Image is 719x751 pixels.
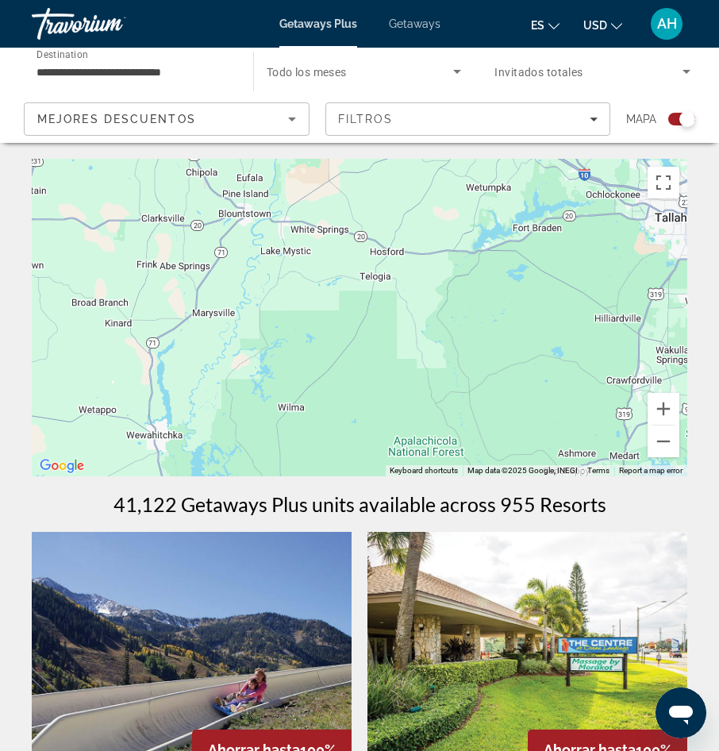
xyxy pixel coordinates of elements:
[648,393,679,425] button: Zoom in
[389,17,440,30] a: Getaways
[36,456,88,476] a: Open this area in Google Maps (opens a new window)
[32,3,190,44] a: Travorium
[587,466,609,475] a: Terms (opens in new tab)
[531,13,559,37] button: Change language
[113,492,606,516] h1: 41,122 Getaways Plus units available across 955 Resorts
[338,113,394,125] span: Filtros
[648,167,679,198] button: Toggle fullscreen view
[494,66,583,79] span: Invitados totales
[325,102,611,136] button: Filters
[583,19,607,32] span: USD
[267,66,347,79] span: Todo los meses
[619,466,682,475] a: Report a map error
[279,17,357,30] a: Getaways Plus
[531,19,544,32] span: es
[656,687,706,738] iframe: Button to launch messaging window
[37,63,233,82] input: Select destination
[37,48,88,60] span: Destination
[626,108,656,130] span: Mapa
[467,466,578,475] span: Map data ©2025 Google, INEGI
[390,465,458,476] button: Keyboard shortcuts
[646,7,687,40] button: User Menu
[36,456,88,476] img: Google
[583,13,622,37] button: Change currency
[657,16,677,32] span: AH
[37,113,196,125] span: Mejores descuentos
[648,426,679,457] button: Zoom out
[37,110,296,129] mat-select: Sort by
